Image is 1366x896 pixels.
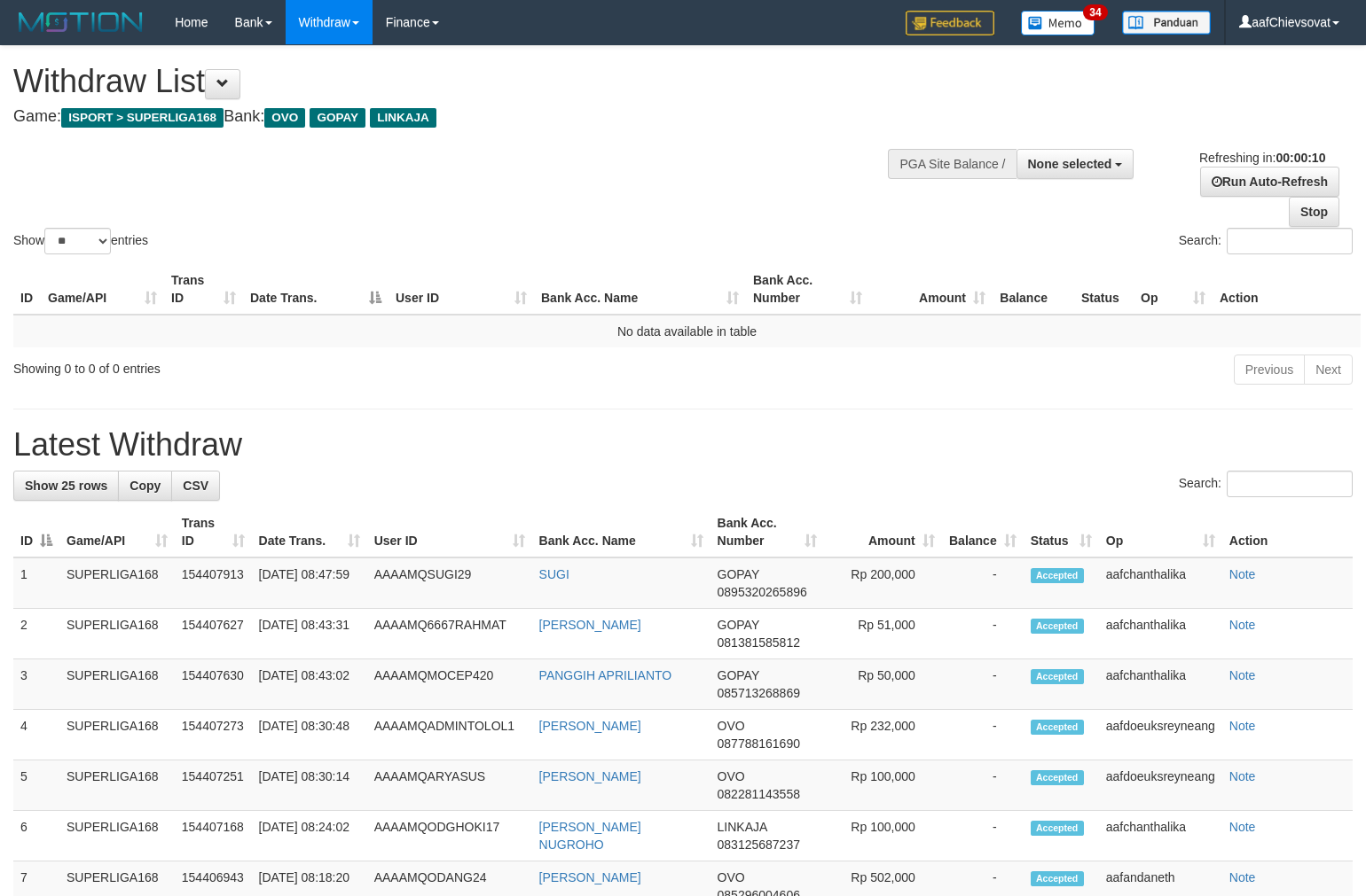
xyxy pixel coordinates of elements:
td: 3 [13,659,59,710]
span: GOPAY [718,567,759,581]
img: panduan.png [1122,11,1211,35]
td: [DATE] 08:47:59 [252,557,367,609]
th: Amount: activate to sort column ascending [824,507,942,557]
th: Date Trans.: activate to sort column descending [243,264,389,315]
a: SUGI [539,567,569,581]
span: Show 25 rows [25,479,107,493]
a: Note [1229,820,1256,834]
td: 154407168 [175,811,252,861]
span: Accepted [1031,619,1084,634]
th: Op: activate to sort column ascending [1134,264,1213,315]
td: aafdoeuksreyneang [1099,760,1222,811]
td: aafchanthalika [1099,811,1222,861]
span: Copy 082281143558 to clipboard [718,787,800,801]
button: None selected [1017,149,1134,179]
th: Bank Acc. Name: activate to sort column ascending [534,264,746,315]
td: No data available in table [13,315,1361,347]
span: Accepted [1031,770,1084,785]
span: Accepted [1031,871,1084,886]
td: AAAAMQODGHOKI17 [367,811,532,861]
td: AAAAMQSUGI29 [367,557,532,609]
td: aafchanthalika [1099,557,1222,609]
td: [DATE] 08:43:31 [252,609,367,659]
th: Balance [993,264,1074,315]
a: [PERSON_NAME] [539,719,641,733]
a: Stop [1289,197,1339,227]
th: Action [1222,507,1353,557]
td: aafchanthalika [1099,659,1222,710]
td: AAAAMQ6667RAHMAT [367,609,532,659]
td: 4 [13,710,59,760]
td: Rp 50,000 [824,659,942,710]
th: Balance: activate to sort column ascending [942,507,1024,557]
a: [PERSON_NAME] [539,618,641,632]
a: [PERSON_NAME] [539,769,641,783]
td: 154407627 [175,609,252,659]
th: Trans ID: activate to sort column ascending [175,507,252,557]
th: Bank Acc. Number: activate to sort column ascending [746,264,869,315]
img: Feedback.jpg [906,11,994,35]
th: Game/API: activate to sort column ascending [59,507,175,557]
td: - [942,557,1024,609]
span: Copy 0895320265896 to clipboard [718,585,807,599]
span: Copy 081381585812 to clipboard [718,635,800,650]
td: [DATE] 08:43:02 [252,659,367,710]
th: ID [13,264,41,315]
th: Action [1213,264,1361,315]
th: Amount: activate to sort column ascending [869,264,993,315]
td: AAAAMQMOCEP420 [367,659,532,710]
div: Showing 0 to 0 of 0 entries [13,353,556,378]
td: Rp 200,000 [824,557,942,609]
td: SUPERLIGA168 [59,710,175,760]
a: Show 25 rows [13,471,119,501]
span: OVO [718,769,745,783]
a: [PERSON_NAME] NUGROHO [539,820,641,852]
td: 6 [13,811,59,861]
span: Copy 085713268869 to clipboard [718,686,800,700]
span: GOPAY [310,108,365,128]
td: SUPERLIGA168 [59,659,175,710]
td: Rp 100,000 [824,760,942,811]
span: OVO [718,719,745,733]
a: Copy [118,471,172,501]
td: - [942,811,1024,861]
td: SUPERLIGA168 [59,609,175,659]
td: 154407913 [175,557,252,609]
h1: Latest Withdraw [13,427,1353,463]
th: ID: activate to sort column descending [13,507,59,557]
span: GOPAY [718,668,759,682]
span: Refreshing in: [1199,151,1325,165]
th: Date Trans.: activate to sort column ascending [252,507,367,557]
a: Run Auto-Refresh [1200,167,1339,197]
td: - [942,760,1024,811]
td: AAAAMQARYASUS [367,760,532,811]
th: Status [1074,264,1134,315]
td: 154407630 [175,659,252,710]
h1: Withdraw List [13,64,893,99]
span: GOPAY [718,618,759,632]
td: 5 [13,760,59,811]
td: 2 [13,609,59,659]
td: - [942,659,1024,710]
td: Rp 100,000 [824,811,942,861]
h4: Game: Bank: [13,108,893,126]
label: Search: [1179,471,1353,497]
td: SUPERLIGA168 [59,557,175,609]
span: ISPORT > SUPERLIGA168 [61,108,224,128]
span: OVO [718,870,745,884]
a: Note [1229,769,1256,783]
div: PGA Site Balance / [888,149,1016,179]
td: [DATE] 08:30:14 [252,760,367,811]
label: Search: [1179,228,1353,254]
th: Bank Acc. Number: activate to sort column ascending [710,507,825,557]
a: Next [1304,355,1353,385]
td: - [942,710,1024,760]
strong: 00:00:10 [1276,151,1325,165]
img: Button%20Memo.svg [1021,11,1095,35]
td: [DATE] 08:30:48 [252,710,367,760]
td: SUPERLIGA168 [59,811,175,861]
span: OVO [264,108,305,128]
a: Note [1229,870,1256,884]
a: Note [1229,719,1256,733]
td: AAAAMQADMINTOLOL1 [367,710,532,760]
